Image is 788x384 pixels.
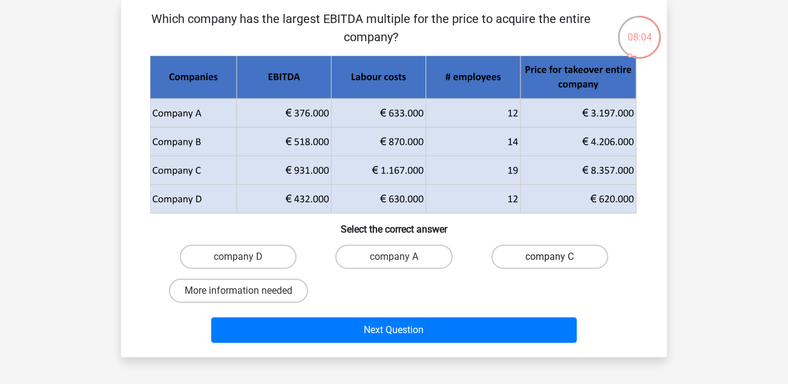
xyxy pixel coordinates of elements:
[180,245,297,269] label: company D
[617,15,662,45] div: 08:04
[140,214,648,235] h6: Select the correct answer
[491,245,608,269] label: company C
[140,10,602,46] p: Which company has the largest EBITDA multiple for the price to acquire the entire company?
[169,279,308,303] label: More information needed
[335,245,452,269] label: company A
[211,317,577,343] button: Next Question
